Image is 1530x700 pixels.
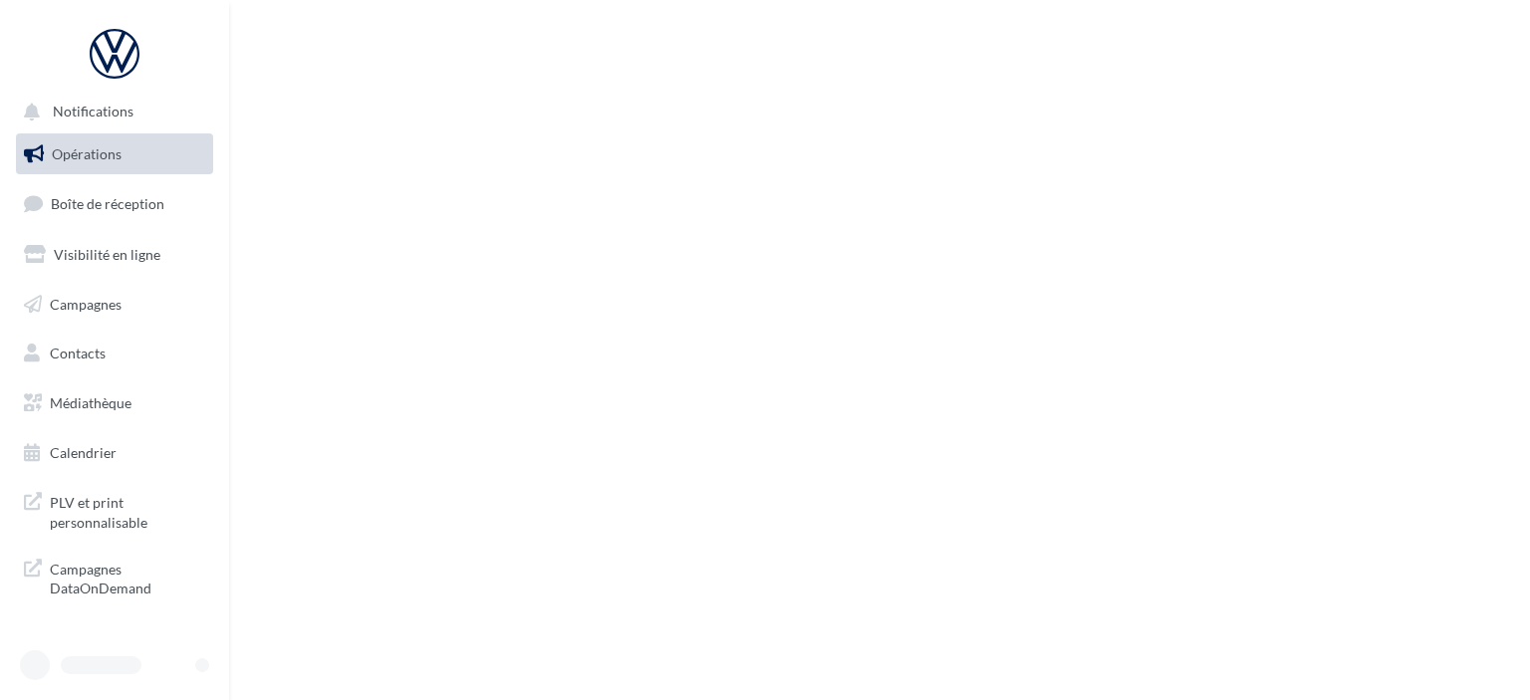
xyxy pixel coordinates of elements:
span: Médiathèque [50,394,131,411]
a: Campagnes DataOnDemand [12,548,217,606]
a: PLV et print personnalisable [12,481,217,540]
span: Contacts [50,345,106,361]
span: PLV et print personnalisable [50,489,205,532]
span: Opérations [52,145,122,162]
a: Calendrier [12,432,217,474]
a: Opérations [12,133,217,175]
span: Campagnes DataOnDemand [50,556,205,598]
span: Notifications [53,104,133,120]
span: Calendrier [50,444,117,461]
span: Visibilité en ligne [54,246,160,263]
a: Boîte de réception [12,182,217,225]
a: Visibilité en ligne [12,234,217,276]
a: Contacts [12,333,217,374]
a: Médiathèque [12,382,217,424]
span: Campagnes [50,295,122,312]
a: Campagnes [12,284,217,326]
span: Boîte de réception [51,195,164,212]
